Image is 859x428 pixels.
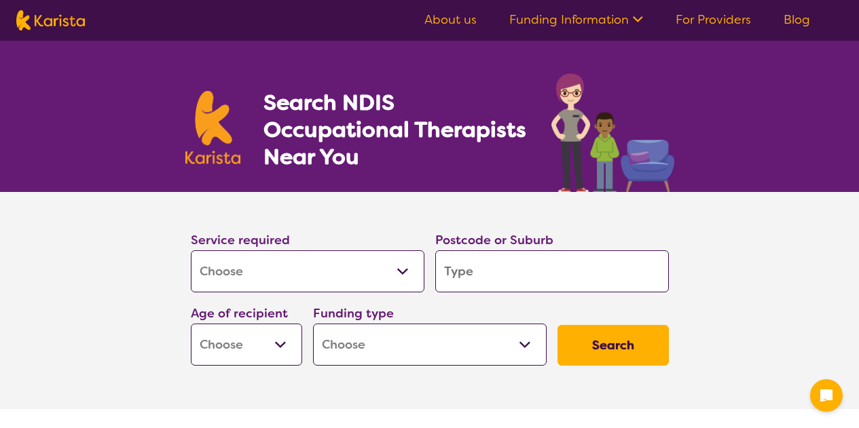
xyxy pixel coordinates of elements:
[191,232,290,248] label: Service required
[509,12,643,28] a: Funding Information
[313,305,394,322] label: Funding type
[558,325,669,366] button: Search
[191,305,288,322] label: Age of recipient
[263,89,528,170] h1: Search NDIS Occupational Therapists Near You
[435,250,669,292] input: Type
[551,73,674,192] img: occupational-therapy
[435,232,553,248] label: Postcode or Suburb
[185,91,241,164] img: Karista logo
[676,12,751,28] a: For Providers
[16,10,85,31] img: Karista logo
[424,12,477,28] a: About us
[784,12,810,28] a: Blog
